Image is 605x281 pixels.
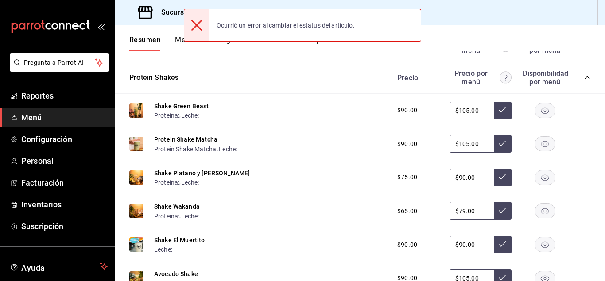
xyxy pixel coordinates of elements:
[450,169,494,186] input: Sin ajuste
[154,178,250,187] div: ,
[97,23,105,30] button: open_drawer_menu
[154,202,200,211] button: Shake Wakanda
[154,144,237,153] div: ,
[450,202,494,220] input: Sin ajuste
[523,69,567,86] div: Disponibilidad por menú
[397,139,417,149] span: $90.00
[21,155,108,167] span: Personal
[21,261,96,272] span: Ayuda
[154,135,217,144] button: Protein Shake Matcha
[129,103,143,118] img: Preview
[154,111,179,120] button: Proteína:
[154,211,200,220] div: ,
[397,173,417,182] span: $75.00
[129,36,605,51] div: navigation tabs
[450,69,512,86] div: Precio por menú
[21,220,108,232] span: Suscripción
[181,212,199,221] button: Leche:
[219,145,237,154] button: Leche:
[181,111,199,120] button: Leche:
[21,177,108,189] span: Facturación
[21,198,108,210] span: Inventarios
[21,90,108,102] span: Reportes
[6,64,109,74] a: Pregunta a Parrot AI
[209,16,362,35] div: Ocurrió un error al cambiar el estatus del artículo.
[397,206,417,216] span: $65.00
[10,53,109,72] button: Pregunta a Parrot AI
[129,237,143,252] img: Preview
[450,236,494,253] input: Sin ajuste
[154,102,209,111] button: Shake Green Beast
[129,73,178,83] button: Protein Shakes
[154,245,172,254] button: Leche:
[584,74,591,81] button: collapse-category-row
[129,36,161,51] button: Resumen
[175,36,197,51] button: Menús
[129,170,143,185] img: Preview
[154,169,250,178] button: Shake Platano y [PERSON_NAME]
[450,102,494,119] input: Sin ajuste
[181,178,199,187] button: Leche:
[21,133,108,145] span: Configuración
[154,111,209,120] div: ,
[154,236,205,245] button: Shake El Muertito
[154,269,198,278] button: Avocado Shake
[397,240,417,249] span: $90.00
[154,145,217,154] button: Protein Shake Matcha:
[129,204,143,218] img: Preview
[154,212,179,221] button: Proteína:
[397,106,417,115] span: $90.00
[388,74,445,82] div: Precio
[450,135,494,153] input: Sin ajuste
[21,111,108,123] span: Menú
[154,7,267,18] h3: Sucursal: Fit Taste (Roma Norte)
[129,137,143,151] img: Preview
[154,178,179,187] button: Proteína:
[24,58,95,67] span: Pregunta a Parrot AI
